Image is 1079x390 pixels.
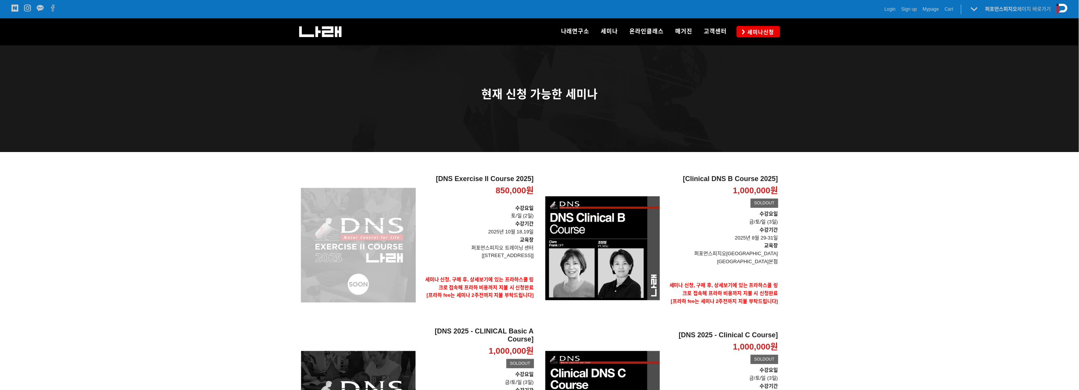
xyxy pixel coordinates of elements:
p: 금/토/일 (3일) [421,371,534,387]
strong: 수강요일 [516,371,534,377]
strong: 수강기간 [760,383,778,389]
span: 현재 신청 가능한 세미나 [481,88,598,100]
span: 온라인클래스 [630,28,664,35]
strong: 퍼포먼스피지오 [985,6,1018,12]
span: 매거진 [676,28,693,35]
h2: [Clinical DNS B Course 2025] [666,175,778,183]
strong: 수강요일 [516,205,534,211]
span: 나래연구소 [561,28,590,35]
p: 2025년 8월 29-31일 [666,226,778,242]
a: Cart [945,5,953,13]
p: 1,000,000원 [733,185,778,196]
strong: 교육장 [764,243,778,248]
a: [DNS Exercise II Course 2025] 850,000원 수강요일토/일 (2일)수강기간 2025년 10월 18,19일교육장퍼포먼스피지오 트레이닝 센터[[STREE... [421,175,534,316]
strong: 수강기간 [760,227,778,233]
a: 세미나신청 [737,26,780,37]
p: [[STREET_ADDRESS]] [421,252,534,260]
p: 2025년 10월 18,19일 [421,220,534,236]
a: Login [885,5,896,13]
div: SOLDOUT [751,199,778,208]
a: 매거진 [670,18,698,45]
strong: 수강요일 [760,211,778,217]
p: 퍼포먼스피지오 트레이닝 센터 [421,244,534,252]
h2: [DNS 2025 - CLINICAL Basic A Course] [421,327,534,344]
p: 금/토/일 (3일) [666,218,778,226]
p: 1,000,000원 [489,346,534,357]
span: 세미나 [601,28,618,35]
a: 세미나 [595,18,624,45]
p: 1,000,000원 [733,341,778,353]
span: 세미나신청 [745,28,774,36]
strong: 세미나 신청, 구매 후, 상세보기에 있는 프라하스쿨 링크로 접속해 프라하 비용까지 지불 시 신청완료 [669,282,778,296]
span: [프라하 fee는 세미나 2주전까지 지불 부탁드립니다] [671,298,778,304]
div: SOLDOUT [506,359,534,368]
span: 고객센터 [704,28,727,35]
p: 토/일 (2일) [421,204,534,220]
span: [프라하 fee는 세미나 2주전까지 지불 부탁드립니다] [427,292,534,298]
a: Mypage [923,5,939,13]
strong: 세미나 신청, 구매 후, 상세보기에 있는 프라하스쿨 링크로 접속해 프라하 비용까지 지불 시 신청완료 [425,277,534,290]
div: SOLDOUT [751,355,778,364]
a: Sign up [902,5,917,13]
strong: 수강기간 [516,221,534,227]
p: 퍼포먼스피지오[GEOGRAPHIC_DATA] [GEOGRAPHIC_DATA]본점 [666,250,778,266]
strong: 수강요일 [760,367,778,373]
a: [Clinical DNS B Course 2025] 1,000,000원 SOLDOUT 수강요일금/토/일 (3일)수강기간 2025년 8월 29-31일교육장퍼포먼스피지오[GEOG... [666,175,778,321]
a: 나래연구소 [555,18,595,45]
p: 금/토/일 (3일) [666,366,778,382]
h2: [DNS 2025 - Clinical C Course] [666,331,778,340]
a: 퍼포먼스피지오페이지 바로가기 [985,6,1051,12]
p: 850,000원 [496,185,534,196]
a: 온라인클래스 [624,18,670,45]
a: 고객센터 [698,18,733,45]
strong: 교육장 [520,237,534,243]
h2: [DNS Exercise II Course 2025] [421,175,534,183]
